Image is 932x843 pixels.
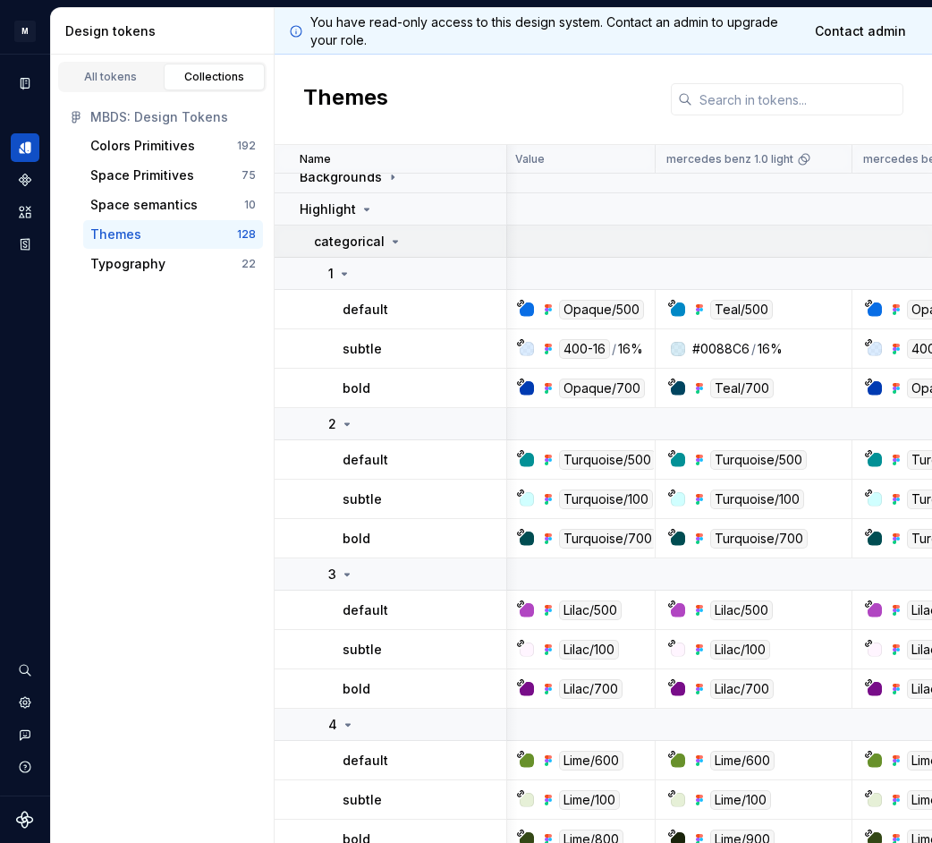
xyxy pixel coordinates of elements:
[692,340,750,358] div: #0088C6
[90,196,198,214] div: Space semantics
[559,450,656,470] div: Turquoise/500
[710,790,771,810] div: Lime/100
[83,132,263,160] button: Colors Primitives192
[559,751,623,771] div: Lime/600
[170,70,259,84] div: Collections
[83,161,263,190] button: Space Primitives75
[559,679,623,699] div: Lilac/700
[710,529,808,549] div: Turquoise/700
[328,415,336,433] p: 2
[710,640,770,660] div: Lilac/100
[83,220,263,249] button: Themes128
[710,600,773,620] div: Lilac/500
[710,450,807,470] div: Turquoise/500
[4,12,47,50] button: M
[618,339,643,359] div: 16%
[343,530,370,548] p: bold
[815,22,906,40] span: Contact admin
[310,13,796,49] p: You have read-only access to this design system. Contact an admin to upgrade your role.
[16,811,34,829] svg: Supernova Logo
[343,340,382,358] p: subtle
[65,22,267,40] div: Design tokens
[300,152,331,166] p: Name
[83,191,263,219] button: Space semantics10
[11,198,39,226] a: Assets
[710,679,774,699] div: Lilac/700
[343,379,370,397] p: bold
[515,152,545,166] p: Value
[343,490,382,508] p: subtle
[559,640,619,660] div: Lilac/100
[237,227,256,242] div: 128
[343,680,370,698] p: bold
[343,791,382,809] p: subtle
[14,21,36,42] div: M
[710,379,774,398] div: Teal/700
[11,69,39,98] a: Documentation
[90,255,165,273] div: Typography
[710,751,775,771] div: Lime/600
[343,752,388,770] p: default
[11,230,39,259] a: Storybook stories
[11,688,39,717] a: Settings
[559,379,645,398] div: Opaque/700
[11,656,39,685] button: Search ⌘K
[303,83,388,115] h2: Themes
[751,340,756,358] div: /
[343,451,388,469] p: default
[559,490,653,509] div: Turquoise/100
[328,265,334,283] p: 1
[11,133,39,162] a: Design tokens
[300,200,356,218] p: Highlight
[241,168,256,183] div: 75
[666,152,793,166] p: mercedes benz 1.0 light
[803,15,918,47] a: Contact admin
[300,168,382,186] p: Backgrounds
[11,166,39,194] a: Components
[559,600,622,620] div: Lilac/500
[90,108,256,126] div: MBDS: Design Tokens
[343,301,388,319] p: default
[710,300,773,319] div: Teal/500
[559,790,620,810] div: Lime/100
[237,139,256,153] div: 192
[343,601,388,619] p: default
[83,250,263,278] button: Typography22
[11,720,39,749] button: Contact support
[343,641,382,659] p: subtle
[559,300,644,319] div: Opaque/500
[758,340,783,358] div: 16%
[241,257,256,271] div: 22
[314,233,385,251] p: categorical
[90,166,194,184] div: Space Primitives
[559,529,657,549] div: Turquoise/700
[90,226,141,243] div: Themes
[66,70,156,84] div: All tokens
[328,716,337,734] p: 4
[328,566,336,583] p: 3
[244,198,256,212] div: 10
[612,339,616,359] div: /
[559,339,610,359] div: 400-16
[90,137,195,155] div: Colors Primitives
[710,490,804,509] div: Turquoise/100
[692,83,903,115] input: Search in tokens...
